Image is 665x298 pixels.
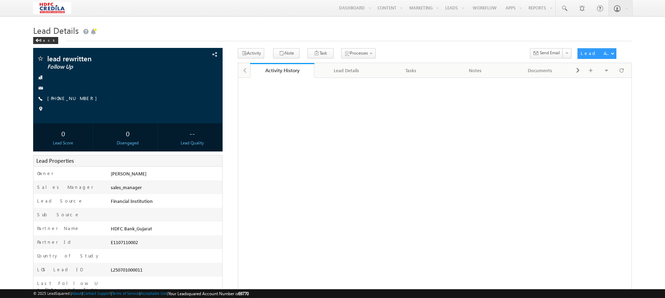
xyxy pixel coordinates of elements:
[168,291,249,296] span: Your Leadsquared Account Number is
[83,291,111,296] a: Contact Support
[581,50,611,56] div: Lead Actions
[109,266,222,276] div: L250701000011
[72,291,82,296] a: About
[514,66,566,75] div: Documents
[37,198,83,204] label: Lead Source
[540,50,560,56] span: Send Email
[449,66,502,75] div: Notes
[140,291,167,296] a: Acceptable Use
[443,63,508,78] a: Notes
[341,48,376,58] button: Processes
[36,157,74,164] span: Lead Properties
[37,280,102,293] label: Last Follow Up Date and Time
[33,290,249,297] span: © 2025 LeadSquared | | | | |
[385,66,437,75] div: Tasks
[35,127,91,140] div: 0
[33,25,79,36] span: Lead Details
[109,239,222,249] div: E1107110002
[37,211,80,218] label: Sub Source
[109,225,222,235] div: HDFC Bank_Gujarat
[578,48,616,59] button: Lead Actions
[37,253,100,259] label: Country of Study
[109,184,222,194] div: sales_manager
[47,95,101,101] a: [PHONE_NUMBER]
[164,127,220,140] div: --
[33,37,62,43] a: Back
[238,291,249,296] span: 69770
[379,63,443,78] a: Tasks
[33,37,58,44] div: Back
[238,48,264,58] button: Activity
[37,170,54,176] label: Owner
[100,140,156,146] div: Disengaged
[111,170,146,176] span: [PERSON_NAME]
[314,63,379,78] a: Lead Details
[37,239,73,245] label: Partner Id
[35,140,91,146] div: Lead Score
[33,2,71,14] img: Custom Logo
[37,184,93,190] label: Sales Manager
[109,198,222,207] div: Financial Institution
[37,225,80,231] label: Partner Name
[530,48,563,58] button: Send Email
[112,291,139,296] a: Terms of Service
[307,48,334,58] button: Task
[508,63,573,78] a: Documents
[47,55,166,62] span: lead rewritten
[164,140,220,146] div: Lead Quality
[250,63,315,78] a: Activity History
[210,147,228,151] p: Edit
[37,266,83,273] label: LOS Lead ID
[47,63,166,70] span: Follow Up
[100,127,156,140] div: 0
[255,67,309,74] div: Activity History
[320,66,373,75] div: Lead Details
[273,48,300,58] button: Note
[350,50,368,56] span: Processes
